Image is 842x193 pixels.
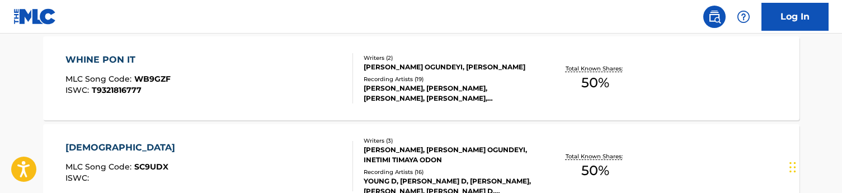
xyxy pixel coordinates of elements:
span: 50 % [581,161,609,181]
span: ISWC : [65,85,92,95]
p: Total Known Shares: [566,64,625,73]
a: WHINE PON ITMLC Song Code:WB9GZFISWC:T9321816777Writers (2)[PERSON_NAME] OGUNDEYI, [PERSON_NAME]R... [43,36,799,120]
p: Total Known Shares: [566,152,625,161]
span: SC9UDX [134,162,168,172]
div: Writers ( 3 ) [364,136,533,145]
img: MLC Logo [13,8,57,25]
div: Writers ( 2 ) [364,54,533,62]
span: MLC Song Code : [65,162,134,172]
div: [PERSON_NAME], [PERSON_NAME] OGUNDEYI, INETIMI TIMAYA ODON [364,145,533,165]
a: Public Search [703,6,726,28]
div: [PERSON_NAME] OGUNDEYI, [PERSON_NAME] [364,62,533,72]
span: 50 % [581,73,609,93]
img: search [708,10,721,23]
iframe: Chat Widget [786,139,842,193]
a: Log In [761,3,829,31]
div: [PERSON_NAME], [PERSON_NAME], [PERSON_NAME], [PERSON_NAME], [PERSON_NAME] [364,83,533,103]
div: Drag [789,150,796,184]
div: Recording Artists ( 16 ) [364,168,533,176]
div: Help [732,6,755,28]
span: ISWC : [65,173,92,183]
span: T9321816777 [92,85,142,95]
div: WHINE PON IT [65,53,171,67]
div: [DEMOGRAPHIC_DATA] [65,141,181,154]
span: MLC Song Code : [65,74,134,84]
div: Recording Artists ( 19 ) [364,75,533,83]
span: WB9GZF [134,74,171,84]
img: help [737,10,750,23]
